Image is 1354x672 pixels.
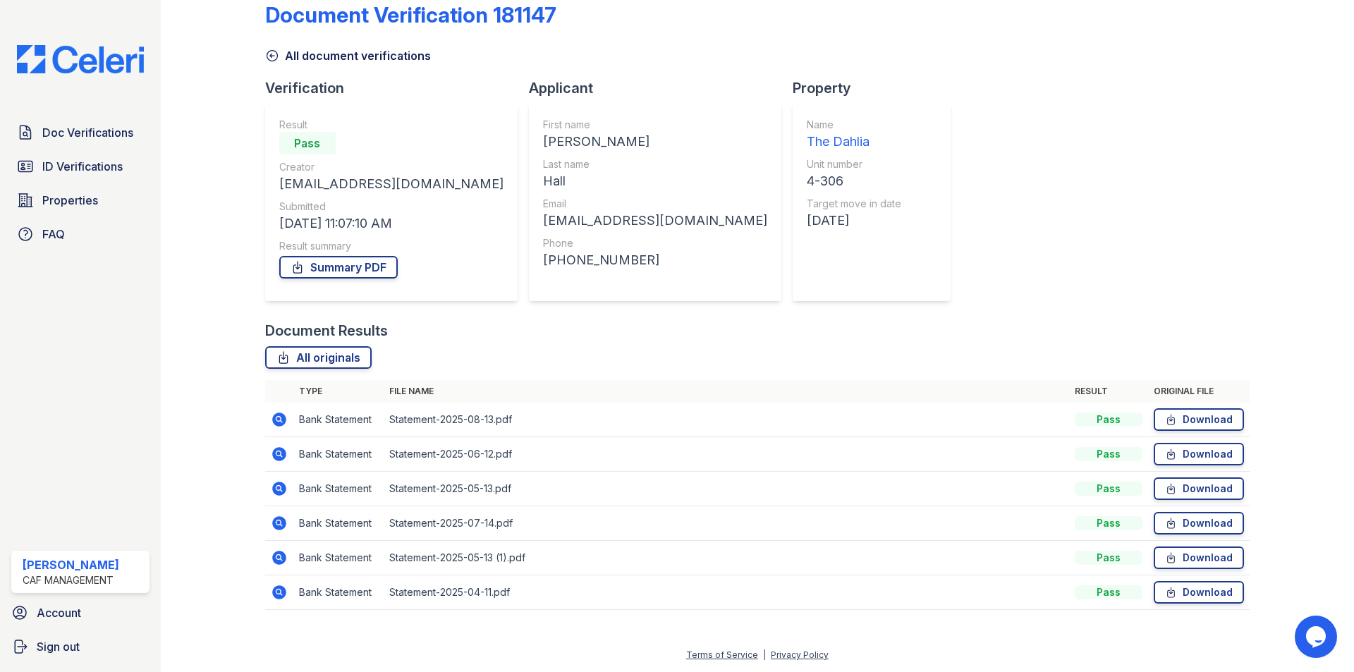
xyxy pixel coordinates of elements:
div: [PERSON_NAME] [23,556,119,573]
span: Account [37,604,81,621]
td: Statement-2025-08-13.pdf [384,403,1069,437]
div: Last name [543,157,767,171]
div: The Dahlia [807,132,901,152]
a: Download [1154,443,1244,465]
div: Verification [265,78,529,98]
a: Summary PDF [279,256,398,279]
div: Phone [543,236,767,250]
span: FAQ [42,226,65,243]
div: Result summary [279,239,504,253]
th: Original file [1148,380,1250,403]
div: Document Results [265,321,388,341]
div: Name [807,118,901,132]
div: Submitted [279,200,504,214]
a: Properties [11,186,150,214]
span: Sign out [37,638,80,655]
a: Privacy Policy [771,649,829,660]
a: Doc Verifications [11,118,150,147]
a: Name The Dahlia [807,118,901,152]
td: Bank Statement [293,541,384,575]
div: [EMAIL_ADDRESS][DOMAIN_NAME] [543,211,767,231]
div: Pass [1075,585,1142,599]
div: Creator [279,160,504,174]
th: Result [1069,380,1148,403]
td: Bank Statement [293,506,384,541]
div: Pass [1075,413,1142,427]
a: Sign out [6,633,155,661]
a: All document verifications [265,47,431,64]
div: Target move in date [807,197,901,211]
span: Doc Verifications [42,124,133,141]
a: Download [1154,581,1244,604]
div: Pass [1075,516,1142,530]
a: Download [1154,512,1244,534]
div: Applicant [529,78,793,98]
div: Unit number [807,157,901,171]
a: Account [6,599,155,627]
a: Download [1154,546,1244,569]
div: [EMAIL_ADDRESS][DOMAIN_NAME] [279,174,504,194]
img: CE_Logo_Blue-a8612792a0a2168367f1c8372b55b34899dd931a85d93a1a3d3e32e68fde9ad4.png [6,45,155,73]
td: Bank Statement [293,472,384,506]
td: Bank Statement [293,437,384,472]
a: ID Verifications [11,152,150,181]
div: CAF Management [23,573,119,587]
div: Hall [543,171,767,191]
div: Pass [1075,482,1142,496]
div: [PHONE_NUMBER] [543,250,767,270]
td: Statement-2025-05-13.pdf [384,472,1069,506]
div: Pass [1075,551,1142,565]
th: Type [293,380,384,403]
a: Download [1154,408,1244,431]
div: 4-306 [807,171,901,191]
div: [DATE] 11:07:10 AM [279,214,504,233]
div: Document Verification 181147 [265,2,556,28]
a: All originals [265,346,372,369]
td: Bank Statement [293,575,384,610]
th: File name [384,380,1069,403]
div: First name [543,118,767,132]
iframe: chat widget [1295,616,1340,658]
td: Bank Statement [293,403,384,437]
a: FAQ [11,220,150,248]
div: | [763,649,766,660]
td: Statement-2025-05-13 (1).pdf [384,541,1069,575]
div: [DATE] [807,211,901,231]
span: ID Verifications [42,158,123,175]
td: Statement-2025-07-14.pdf [384,506,1069,541]
td: Statement-2025-06-12.pdf [384,437,1069,472]
td: Statement-2025-04-11.pdf [384,575,1069,610]
div: Email [543,197,767,211]
div: Pass [1075,447,1142,461]
div: [PERSON_NAME] [543,132,767,152]
div: Result [279,118,504,132]
div: Pass [279,132,336,154]
span: Properties [42,192,98,209]
a: Download [1154,477,1244,500]
a: Terms of Service [686,649,758,660]
div: Property [793,78,962,98]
